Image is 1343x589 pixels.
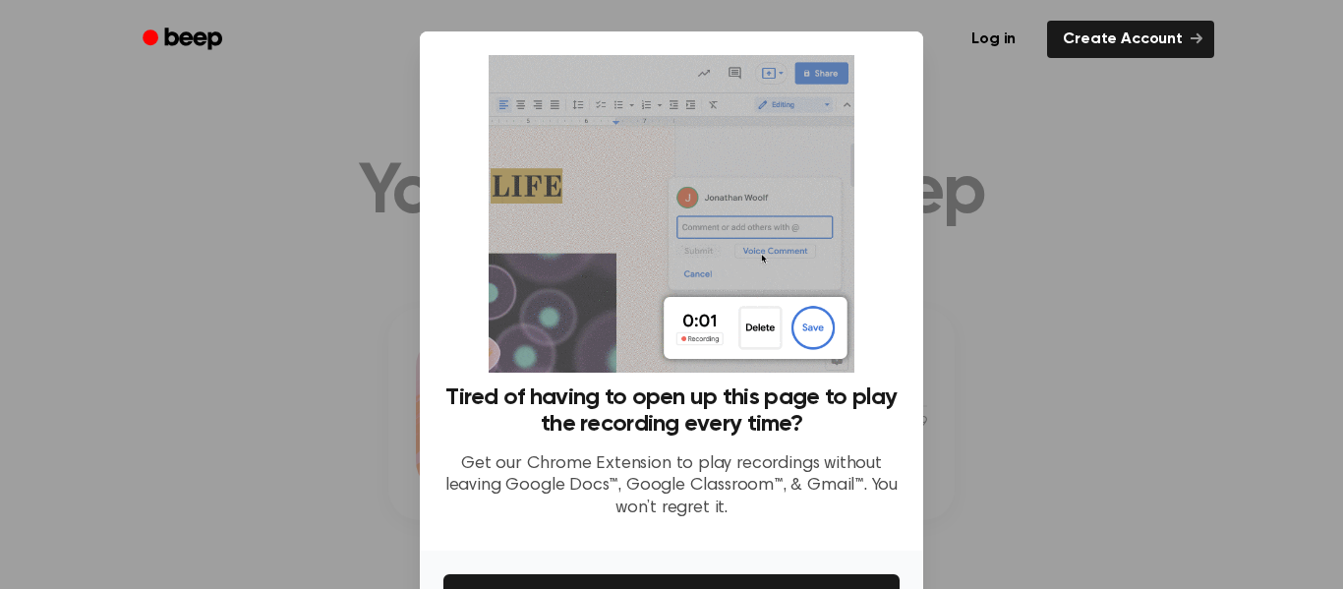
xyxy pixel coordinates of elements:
[129,21,240,59] a: Beep
[443,453,900,520] p: Get our Chrome Extension to play recordings without leaving Google Docs™, Google Classroom™, & Gm...
[489,55,853,373] img: Beep extension in action
[952,17,1035,62] a: Log in
[443,384,900,438] h3: Tired of having to open up this page to play the recording every time?
[1047,21,1214,58] a: Create Account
